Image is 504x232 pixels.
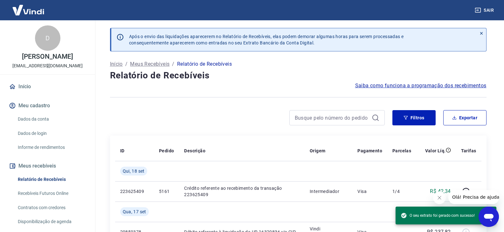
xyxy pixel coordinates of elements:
[443,110,487,125] button: Exportar
[8,80,87,94] a: Início
[425,148,446,154] p: Valor Líq.
[310,148,325,154] p: Origem
[355,82,487,89] a: Saiba como funciona a programação dos recebimentos
[401,212,475,219] span: O seu extrato foi gerado com sucesso!
[8,99,87,113] button: Meu cadastro
[15,127,87,140] a: Dados de login
[123,209,146,215] span: Qua, 17 set
[295,113,369,123] input: Busque pelo número do pedido
[4,4,53,10] span: Olá! Precisa de ajuda?
[392,148,411,154] p: Parcelas
[433,191,446,204] iframe: Fechar mensagem
[159,188,174,195] p: 5161
[15,215,87,228] a: Disponibilização de agenda
[8,0,49,20] img: Vindi
[125,60,128,68] p: /
[130,60,169,68] a: Meus Recebíveis
[392,188,411,195] p: 1/4
[159,148,174,154] p: Pedido
[35,25,60,51] div: D
[184,185,300,198] p: Crédito referente ao recebimento da transação 223625409
[479,207,499,227] iframe: Botão para abrir a janela de mensagens
[461,148,476,154] p: Tarifas
[357,148,382,154] p: Pagamento
[177,60,232,68] p: Relatório de Recebíveis
[448,190,499,204] iframe: Mensagem da empresa
[110,60,123,68] a: Início
[8,159,87,173] button: Meus recebíveis
[172,60,174,68] p: /
[430,188,451,195] p: R$ 42,34
[15,187,87,200] a: Recebíveis Futuros Online
[129,33,404,46] p: Após o envio das liquidações aparecerem no Relatório de Recebíveis, elas podem demorar algumas ho...
[310,188,347,195] p: Intermediador
[12,63,83,69] p: [EMAIL_ADDRESS][DOMAIN_NAME]
[120,188,149,195] p: 223625409
[22,53,73,60] p: [PERSON_NAME]
[15,113,87,126] a: Dados da conta
[110,69,487,82] h4: Relatório de Recebíveis
[15,173,87,186] a: Relatório de Recebíveis
[15,141,87,154] a: Informe de rendimentos
[473,4,496,16] button: Sair
[120,148,125,154] p: ID
[392,110,436,125] button: Filtros
[184,148,205,154] p: Descrição
[357,188,382,195] p: Visa
[15,201,87,214] a: Contratos com credores
[123,168,145,174] span: Qui, 18 set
